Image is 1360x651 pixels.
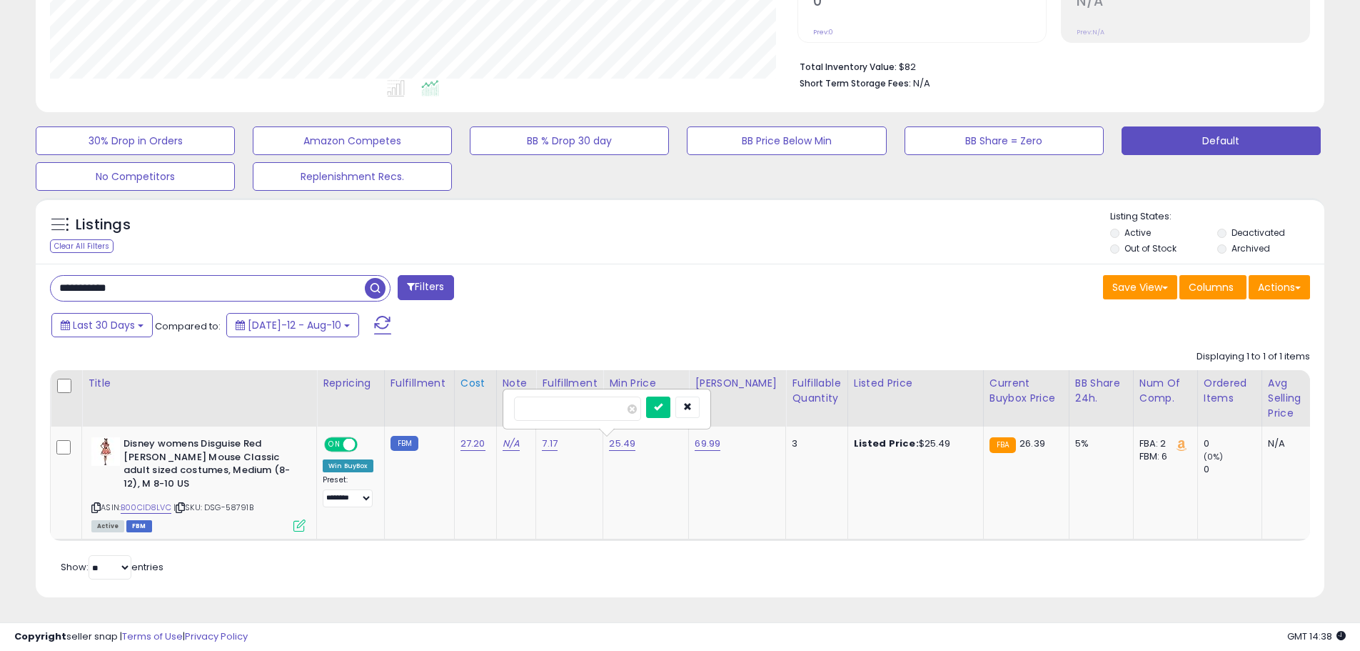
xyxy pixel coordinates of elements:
[253,126,452,155] button: Amazon Competes
[1204,451,1224,462] small: (0%)
[124,437,297,494] b: Disney womens Disguise Red [PERSON_NAME] Mouse Classic adult sized costumes, Medium (8-12), M 8-1...
[989,437,1016,453] small: FBA
[398,275,453,300] button: Filters
[61,560,163,574] span: Show: entries
[1287,630,1346,643] span: 2025-09-10 14:38 GMT
[1231,242,1270,254] label: Archived
[854,437,972,450] div: $25.49
[126,520,152,532] span: FBM
[391,376,448,391] div: Fulfillment
[800,77,911,89] b: Short Term Storage Fees:
[1075,437,1122,450] div: 5%
[1231,227,1285,239] label: Deactivated
[323,376,378,391] div: Repricing
[185,630,248,643] a: Privacy Policy
[14,630,66,643] strong: Copyright
[51,313,153,337] button: Last 30 Days
[1189,280,1234,294] span: Columns
[542,437,558,451] a: 7.17
[695,437,720,451] a: 69.99
[1103,275,1177,299] button: Save View
[1204,437,1261,450] div: 0
[91,520,124,532] span: All listings currently available for purchase on Amazon
[253,162,452,191] button: Replenishment Recs.
[1075,376,1127,406] div: BB Share 24h.
[1124,227,1151,239] label: Active
[503,437,520,451] a: N/A
[905,126,1104,155] button: BB Share = Zero
[76,215,131,235] h5: Listings
[122,630,183,643] a: Terms of Use
[460,437,485,451] a: 27.20
[542,376,597,406] div: Fulfillment Cost
[50,239,114,253] div: Clear All Filters
[248,318,341,332] span: [DATE]-12 - Aug-10
[1197,350,1310,364] div: Displaying 1 to 1 of 1 items
[1204,463,1261,476] div: 0
[36,162,235,191] button: No Competitors
[326,439,343,451] span: ON
[695,376,780,391] div: [PERSON_NAME]
[1019,437,1045,450] span: 26.39
[609,376,682,391] div: Min Price
[503,376,530,391] div: Note
[792,376,841,406] div: Fulfillable Quantity
[391,436,418,451] small: FBM
[1179,275,1246,299] button: Columns
[1249,275,1310,299] button: Actions
[121,502,171,514] a: B00CID8LVC
[91,437,120,466] img: 31PSZa9prNL._SL40_.jpg
[1139,450,1187,463] div: FBM: 6
[470,126,669,155] button: BB % Drop 30 day
[1124,242,1177,254] label: Out of Stock
[460,376,490,391] div: Cost
[1268,376,1320,421] div: Avg Selling Price
[323,459,373,472] div: Win BuyBox
[173,502,253,513] span: | SKU: DSG-58791B
[1204,376,1256,406] div: Ordered Items
[854,376,977,391] div: Listed Price
[1110,210,1324,224] p: Listing States:
[854,437,919,450] b: Listed Price:
[1268,437,1315,450] div: N/A
[989,376,1063,406] div: Current Buybox Price
[36,126,235,155] button: 30% Drop in Orders
[687,126,886,155] button: BB Price Below Min
[913,76,930,90] span: N/A
[609,437,635,451] a: 25.49
[226,313,359,337] button: [DATE]-12 - Aug-10
[14,630,248,644] div: seller snap | |
[1077,28,1104,36] small: Prev: N/A
[323,475,373,507] div: Preset:
[155,319,221,333] span: Compared to:
[792,437,836,450] div: 3
[1139,376,1192,406] div: Num of Comp.
[88,376,311,391] div: Title
[800,57,1299,74] li: $82
[813,28,833,36] small: Prev: 0
[91,437,306,530] div: ASIN:
[1139,437,1187,450] div: FBA: 2
[800,61,897,73] b: Total Inventory Value:
[1122,126,1321,155] button: Default
[73,318,135,332] span: Last 30 Days
[356,439,378,451] span: OFF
